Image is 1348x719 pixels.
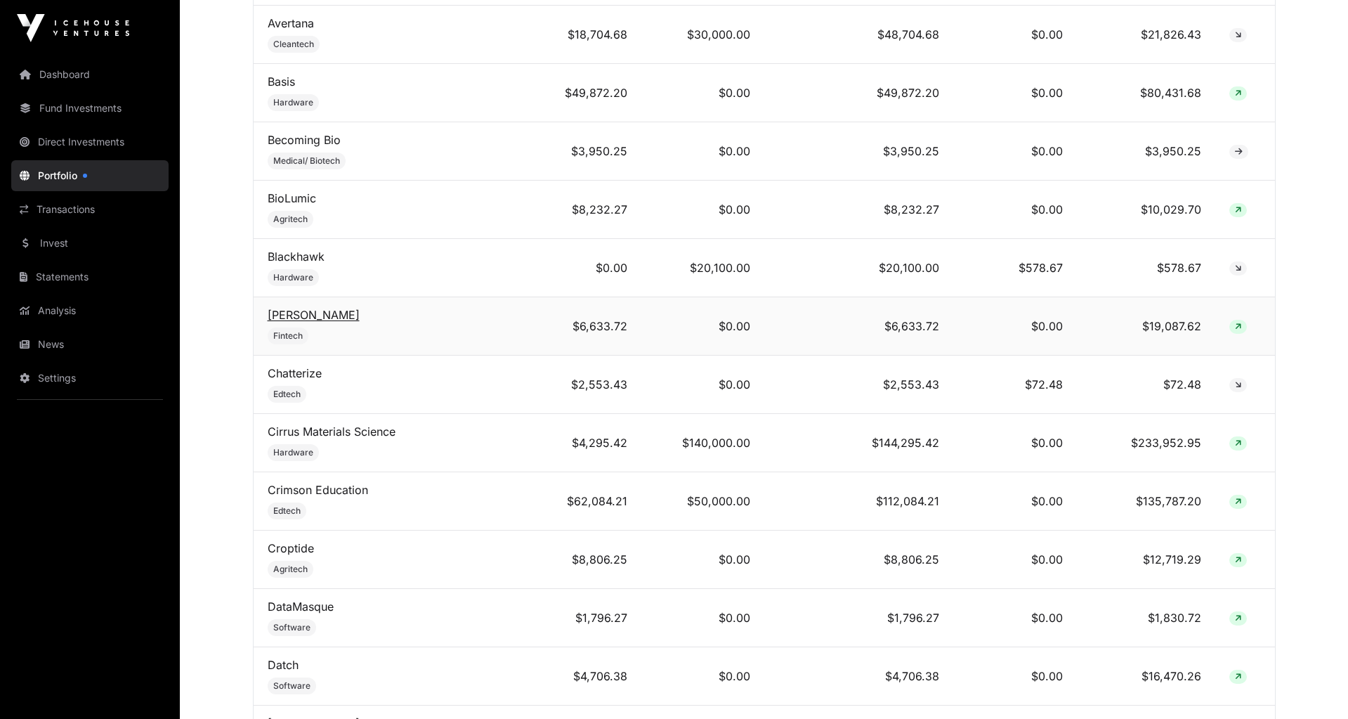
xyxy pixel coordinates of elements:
span: Agritech [273,214,308,225]
td: $0.00 [525,239,641,297]
td: $49,872.20 [525,64,641,122]
td: $578.67 [1077,239,1215,297]
td: $0.00 [953,297,1077,356]
td: $1,796.27 [525,589,641,647]
td: $20,100.00 [641,239,765,297]
td: $62,084.21 [525,472,641,531]
td: $0.00 [641,647,765,706]
a: Blackhawk [268,250,325,264]
td: $0.00 [641,64,765,122]
td: $0.00 [953,64,1077,122]
td: $3,950.25 [1077,122,1215,181]
a: Portfolio [11,160,169,191]
td: $10,029.70 [1077,181,1215,239]
a: Fund Investments [11,93,169,124]
td: $3,950.25 [525,122,641,181]
span: Software [273,680,310,692]
iframe: Chat Widget [1278,652,1348,719]
td: $0.00 [953,531,1077,589]
td: $49,872.20 [764,64,953,122]
td: $0.00 [641,181,765,239]
img: Icehouse Ventures Logo [17,14,129,42]
td: $4,295.42 [525,414,641,472]
td: $72.48 [953,356,1077,414]
td: $6,633.72 [525,297,641,356]
td: $2,553.43 [764,356,953,414]
span: Software [273,622,310,633]
td: $0.00 [953,472,1077,531]
span: Agritech [273,564,308,575]
td: $3,950.25 [764,122,953,181]
span: Cleantech [273,39,314,50]
span: Hardware [273,97,313,108]
td: $8,232.27 [525,181,641,239]
td: $0.00 [953,414,1077,472]
td: $8,806.25 [525,531,641,589]
span: Edtech [273,505,301,517]
td: $20,100.00 [764,239,953,297]
td: $140,000.00 [641,414,765,472]
td: $19,087.62 [1077,297,1215,356]
td: $0.00 [641,356,765,414]
td: $18,704.68 [525,6,641,64]
td: $6,633.72 [764,297,953,356]
a: Datch [268,658,299,672]
td: $48,704.68 [764,6,953,64]
span: Medical/ Biotech [273,155,340,167]
td: $578.67 [953,239,1077,297]
td: $4,706.38 [525,647,641,706]
td: $72.48 [1077,356,1215,414]
a: Crimson Education [268,483,368,497]
td: $135,787.20 [1077,472,1215,531]
td: $21,826.43 [1077,6,1215,64]
td: $1,796.27 [764,589,953,647]
td: $0.00 [953,6,1077,64]
a: DataMasque [268,600,334,614]
a: Direct Investments [11,127,169,157]
td: $4,706.38 [764,647,953,706]
a: Invest [11,228,169,259]
td: $112,084.21 [764,472,953,531]
td: $0.00 [953,181,1077,239]
a: Statements [11,261,169,292]
td: $16,470.26 [1077,647,1215,706]
td: $50,000.00 [641,472,765,531]
td: $233,952.95 [1077,414,1215,472]
td: $0.00 [641,122,765,181]
td: $144,295.42 [764,414,953,472]
td: $0.00 [641,589,765,647]
td: $8,232.27 [764,181,953,239]
td: $0.00 [641,297,765,356]
td: $30,000.00 [641,6,765,64]
td: $0.00 [953,122,1077,181]
span: Hardware [273,447,313,458]
a: Becoming Bio [268,133,341,147]
a: Avertana [268,16,314,30]
a: Croptide [268,541,314,555]
span: Fintech [273,330,303,342]
a: BioLumic [268,191,316,205]
td: $12,719.29 [1077,531,1215,589]
td: $0.00 [953,647,1077,706]
a: [PERSON_NAME] [268,308,360,322]
a: Basis [268,75,295,89]
a: Dashboard [11,59,169,90]
a: Cirrus Materials Science [268,425,395,439]
span: Edtech [273,389,301,400]
a: Settings [11,363,169,394]
span: Hardware [273,272,313,283]
a: Analysis [11,295,169,326]
td: $0.00 [641,531,765,589]
td: $2,553.43 [525,356,641,414]
a: Transactions [11,194,169,225]
a: News [11,329,169,360]
a: Chatterize [268,366,322,380]
td: $0.00 [953,589,1077,647]
td: $80,431.68 [1077,64,1215,122]
td: $8,806.25 [764,531,953,589]
td: $1,830.72 [1077,589,1215,647]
